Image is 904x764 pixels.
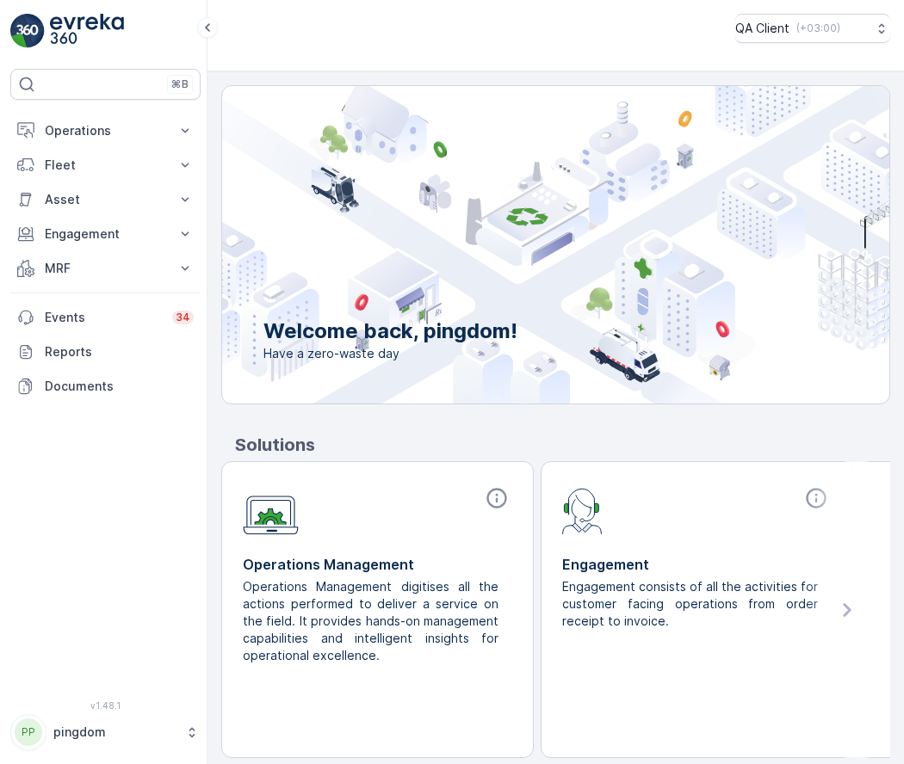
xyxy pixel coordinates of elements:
[45,191,166,208] p: Asset
[45,157,166,174] p: Fleet
[263,317,517,345] p: Welcome back, pingdom!
[145,86,889,404] img: city illustration
[235,432,890,458] p: Solutions
[10,182,201,217] button: Asset
[176,311,190,324] p: 34
[10,114,201,148] button: Operations
[45,225,166,243] p: Engagement
[562,554,832,575] p: Engagement
[263,345,517,362] span: Have a zero-waste day
[171,77,189,91] p: ⌘B
[10,335,201,369] a: Reports
[796,22,840,35] p: ( +03:00 )
[10,714,201,750] button: PPpingdom
[45,260,166,277] p: MRF
[10,217,201,251] button: Engagement
[50,14,124,48] img: logo_light-DOdMpM7g.png
[735,20,789,37] p: QA Client
[243,578,498,664] p: Operations Management digitises all the actions performed to deliver a service on the field. It p...
[243,486,299,535] img: module-icon
[45,378,194,395] p: Documents
[10,300,201,335] a: Events34
[10,148,201,182] button: Fleet
[562,578,818,630] p: Engagement consists of all the activities for customer facing operations from order receipt to in...
[45,309,162,326] p: Events
[10,700,201,711] span: v 1.48.1
[562,486,603,534] img: module-icon
[243,554,512,575] p: Operations Management
[735,14,890,43] button: QA Client(+03:00)
[45,122,166,139] p: Operations
[10,251,201,286] button: MRF
[10,14,45,48] img: logo
[53,724,176,741] p: pingdom
[45,343,194,360] p: Reports
[15,718,42,746] div: PP
[10,369,201,404] a: Documents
